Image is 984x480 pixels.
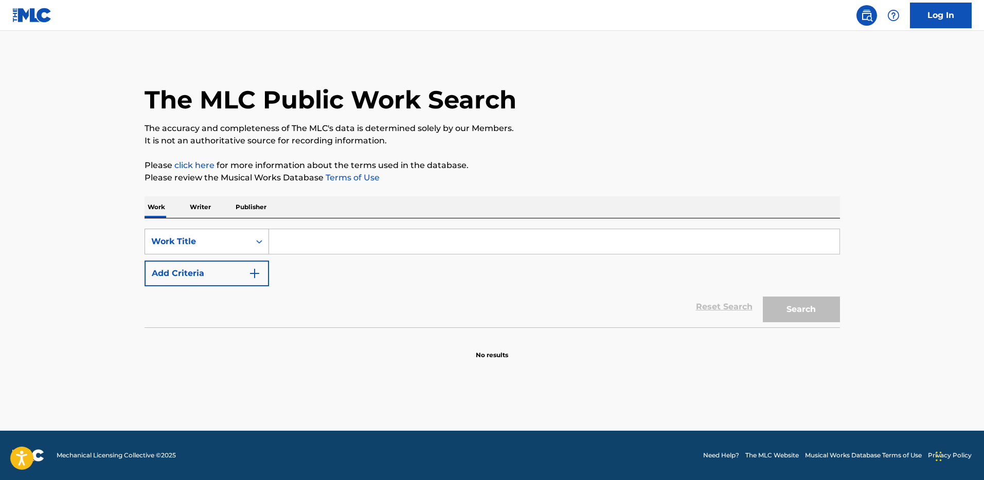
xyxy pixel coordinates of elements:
[232,196,270,218] p: Publisher
[703,451,739,460] a: Need Help?
[145,135,840,147] p: It is not an authoritative source for recording information.
[151,235,244,248] div: Work Title
[887,9,900,22] img: help
[145,229,840,327] form: Search Form
[145,122,840,135] p: The accuracy and completeness of The MLC's data is determined solely by our Members.
[12,449,44,461] img: logo
[187,196,214,218] p: Writer
[910,3,972,28] a: Log In
[883,5,904,26] div: Help
[324,173,380,182] a: Terms of Use
[174,160,214,170] a: click here
[928,451,972,460] a: Privacy Policy
[861,9,873,22] img: search
[936,441,942,472] div: Drag
[476,338,508,360] p: No results
[57,451,176,460] span: Mechanical Licensing Collective © 2025
[248,267,261,280] img: 9d2ae6d4665cec9f34b9.svg
[12,8,52,23] img: MLC Logo
[856,5,877,26] a: Public Search
[933,431,984,480] iframe: Chat Widget
[145,172,840,184] p: Please review the Musical Works Database
[745,451,799,460] a: The MLC Website
[145,196,168,218] p: Work
[145,84,516,115] h1: The MLC Public Work Search
[805,451,922,460] a: Musical Works Database Terms of Use
[145,159,840,172] p: Please for more information about the terms used in the database.
[145,261,269,286] button: Add Criteria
